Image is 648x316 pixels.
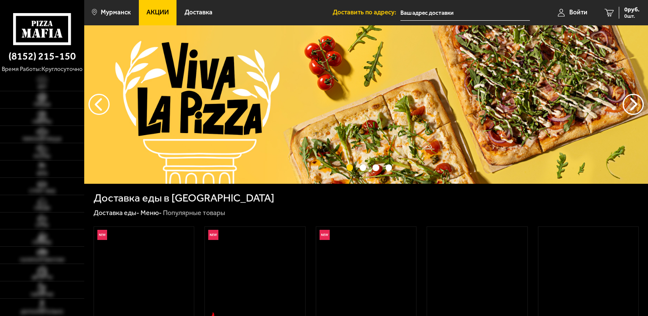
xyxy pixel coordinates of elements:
span: Войти [569,9,587,16]
button: точки переключения [347,164,353,171]
img: Новинка [208,230,218,240]
div: Популярные товары [163,209,225,218]
button: предыдущий [623,94,644,115]
h1: Доставка еды в [GEOGRAPHIC_DATA] [94,193,274,204]
button: следующий [88,94,110,115]
img: Новинка [97,230,108,240]
a: Доставка еды- [94,209,139,217]
span: 0 шт. [624,14,640,19]
button: точки переключения [372,164,379,171]
a: Меню- [141,209,162,217]
img: Новинка [320,230,330,240]
button: точки переключения [386,164,392,171]
span: Доставить по адресу: [333,9,400,16]
span: Акции [146,9,169,16]
button: точки переключения [360,164,366,171]
input: Ваш адрес доставки [400,5,530,21]
span: Мурманск [101,9,131,16]
span: Доставка [185,9,212,16]
span: 0 руб. [624,7,640,13]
